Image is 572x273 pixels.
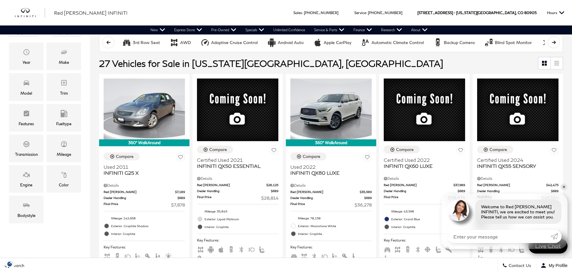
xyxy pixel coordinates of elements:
span: Backup Camera [487,247,495,251]
span: Dealer Handling [384,189,458,193]
li: Mileage: 78,158 [290,214,372,222]
span: Fueltype [60,108,68,120]
section: Click to Open Cookie Consent Modal [3,261,17,267]
span: $689 [364,196,372,200]
div: 3rd Row Seat [122,38,131,47]
span: INFINITI G25 X [104,170,180,176]
span: Features [23,108,30,120]
span: Fog Lights [124,254,131,258]
span: Year [23,47,30,59]
button: Save Vehicle [456,146,465,157]
button: Automatic Climate ControlAutomatic Climate Control [358,36,427,49]
nav: Main Navigation [146,25,432,34]
div: Automatic Climate Control [361,38,370,47]
div: Compare [396,147,414,152]
span: Service [354,10,366,15]
button: scroll left [102,36,114,48]
a: Final Price $28,814 [197,195,278,201]
span: Certified Used 2024 [477,157,554,163]
a: infiniti [15,8,45,18]
span: Fog Lights [508,247,515,251]
span: $689 [551,189,558,193]
img: INFINITI [15,8,45,18]
div: Android Auto [278,40,304,45]
span: : [366,10,367,15]
a: Certified Used 2021INFINITI QX50 ESSENTIAL [197,157,278,169]
img: 2024 INFINITI QX55 SENSORY [477,79,558,141]
div: Pricing Details - INFINITI G25 X [104,183,185,188]
a: Specials [241,25,269,34]
a: Dealer Handling $689 [477,189,558,193]
a: Red [PERSON_NAME] $42,475 [477,183,558,187]
a: Submit [551,230,561,243]
li: Mileage: 142,658 [104,214,185,222]
div: ModelModel [9,73,44,101]
a: Red [PERSON_NAME] $35,589 [290,190,372,194]
div: Compare [116,154,134,159]
a: [PHONE_NUMBER] [368,10,402,15]
a: Service & Parts [310,25,349,34]
div: Apple CarPlay [313,38,322,47]
a: Red [PERSON_NAME] $7,189 [104,190,185,194]
div: 3rd Row Seat [133,40,160,45]
div: MileageMileage [47,135,81,162]
span: Exterior: Grand Blue [391,216,465,222]
div: AWD [170,38,179,47]
button: Android AutoAndroid Auto [264,36,307,49]
div: Adaptive Cruise Control [211,40,258,45]
button: Save Vehicle [363,153,372,164]
span: $689 [458,189,465,193]
a: Used 2011INFINITI G25 X [104,164,185,176]
span: Final Price [290,202,355,208]
div: TrimTrim [47,73,81,101]
div: Pricing Details - INFINITI QX60 LUXE [384,176,465,181]
span: INFINITI QX50 ESSENTIAL [197,163,274,169]
div: Transmission [15,151,38,158]
div: Blind Spot Monitor [484,38,493,47]
a: Certified Used 2024INFINITI QX55 SENSORY [477,157,558,169]
button: Compare Vehicle [477,146,513,153]
span: $28,125 [266,183,278,187]
span: Certified Used 2021 [197,157,274,163]
span: : [302,10,303,15]
div: 360° WalkAround [99,139,189,146]
div: Apple CarPlay [324,40,351,45]
span: AWD [301,254,308,258]
span: $36,278 [355,202,372,208]
span: Red [PERSON_NAME] INFINITI [54,10,128,16]
span: Final Price [384,195,448,201]
a: [PHONE_NUMBER] [304,10,338,15]
div: Engine [20,182,32,188]
a: Unlimited Confidence [269,25,310,34]
span: AWD [197,247,204,251]
span: Interior: Graphite [391,224,465,230]
span: Red [PERSON_NAME] [384,183,453,187]
span: Keyless Entry [341,254,349,258]
div: Compare [489,147,507,152]
span: Fog Lights [321,254,328,258]
span: Final Price [197,195,261,201]
div: Welcome to Red [PERSON_NAME] INFINITI, we are excited to meet you! Please tell us how we can assi... [475,200,561,224]
span: Interior: Graphite [111,231,185,237]
span: Interior: Graphite [298,231,372,237]
span: Key Features : [104,244,185,251]
div: Android Auto [267,38,276,47]
span: INFINITI QX55 SENSORY [477,163,554,169]
span: Color [60,170,68,182]
div: YearYear [9,43,44,70]
span: $689 [271,189,278,193]
div: Compare [303,154,320,159]
button: Open user profile menu [536,258,572,273]
div: 360° WalkAround [286,139,376,146]
a: Final Price $36,278 [290,202,372,208]
span: Engine [23,170,30,182]
a: Dealer Handling $689 [197,189,278,193]
span: Leather Seats [352,254,359,258]
span: Heated Seats [518,247,525,251]
button: Compare Vehicle [384,146,420,153]
img: 2022 INFINITI QX60 LUXE [384,79,465,141]
span: $42,475 [546,183,558,187]
span: Heated Seats [258,247,265,251]
div: TransmissionTransmission [9,135,44,162]
span: Exterior: Graphite Shadow [111,223,185,229]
